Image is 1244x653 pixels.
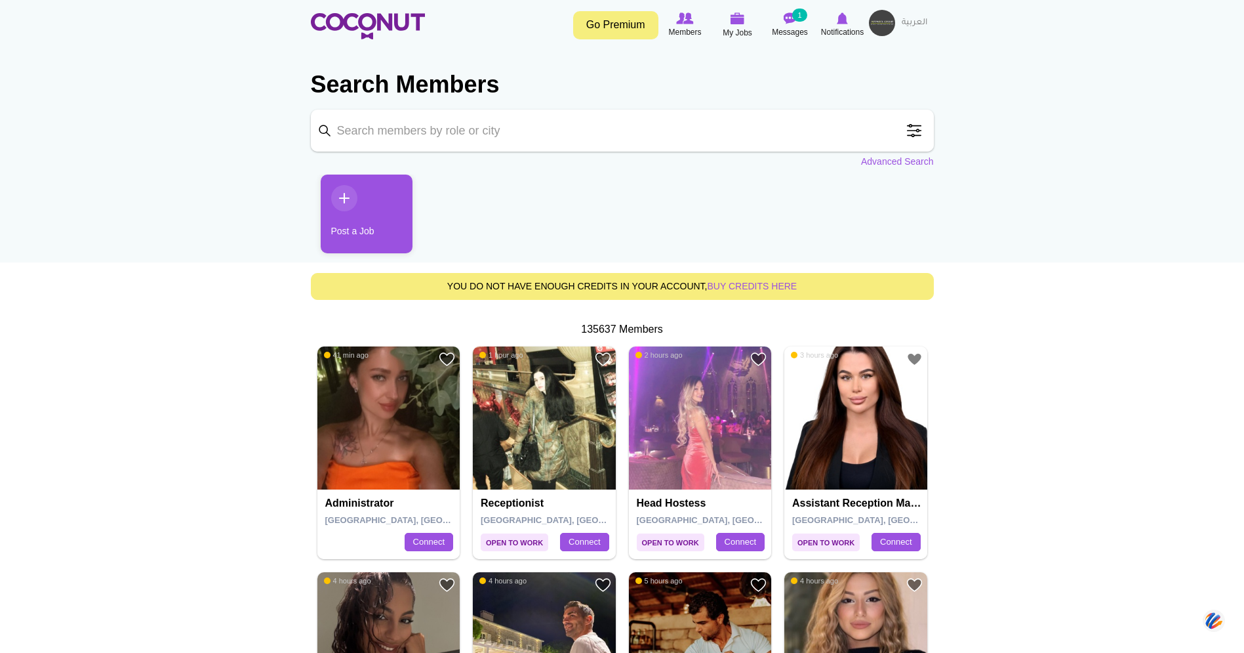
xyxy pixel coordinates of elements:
[637,534,704,551] span: Open to Work
[716,533,765,551] a: Connect
[750,577,767,593] a: Add to Favourites
[731,12,745,24] img: My Jobs
[676,12,693,24] img: Browse Members
[792,534,860,551] span: Open to Work
[405,533,453,551] a: Connect
[1203,609,1225,633] img: svg+xml;base64,PHN2ZyB3aWR0aD0iNDQiIGhlaWdodD0iNDQiIHZpZXdCb3g9IjAgMCA0NCA0NCIgZmlsbD0ibm9uZSIgeG...
[821,26,864,39] span: Notifications
[324,576,371,585] span: 4 hours ago
[479,576,527,585] span: 4 hours ago
[637,497,767,509] h4: Head Hostess
[311,175,403,263] li: 1 / 1
[895,10,934,36] a: العربية
[321,175,412,253] a: Post a Job
[573,11,658,39] a: Go Premium
[560,533,609,551] a: Connect
[324,350,369,360] span: 41 min ago
[321,282,923,291] h5: You do not have enough credits in your account,
[906,351,923,368] a: Add to Favourites
[637,515,824,525] span: [GEOGRAPHIC_DATA], [GEOGRAPHIC_DATA]
[708,281,797,291] a: buy credits here
[792,9,807,22] small: 1
[668,26,701,39] span: Members
[325,497,456,509] h4: Administrator
[311,322,934,337] div: 135637 Members
[595,577,611,593] a: Add to Favourites
[792,497,923,509] h4: Assistant reception manager
[791,350,838,360] span: 3 hours ago
[481,534,548,551] span: Open to Work
[784,12,797,24] img: Messages
[872,533,920,551] a: Connect
[750,351,767,368] a: Add to Favourites
[906,577,923,593] a: Add to Favourites
[764,10,816,40] a: Messages Messages 1
[439,351,455,368] a: Add to Favourites
[311,69,934,100] h2: Search Members
[723,26,752,39] span: My Jobs
[861,155,934,168] a: Advanced Search
[712,10,764,41] a: My Jobs My Jobs
[772,26,808,39] span: Messages
[311,110,934,152] input: Search members by role or city
[635,350,683,360] span: 2 hours ago
[659,10,712,40] a: Browse Members Members
[325,515,512,525] span: [GEOGRAPHIC_DATA], [GEOGRAPHIC_DATA]
[837,12,848,24] img: Notifications
[439,577,455,593] a: Add to Favourites
[311,13,425,39] img: Home
[635,576,683,585] span: 5 hours ago
[481,497,611,509] h4: Receptionist
[792,515,979,525] span: [GEOGRAPHIC_DATA], [GEOGRAPHIC_DATA]
[479,350,523,360] span: 1 hour ago
[481,515,668,525] span: [GEOGRAPHIC_DATA], [GEOGRAPHIC_DATA]
[595,351,611,368] a: Add to Favourites
[816,10,869,40] a: Notifications Notifications
[791,576,838,585] span: 4 hours ago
